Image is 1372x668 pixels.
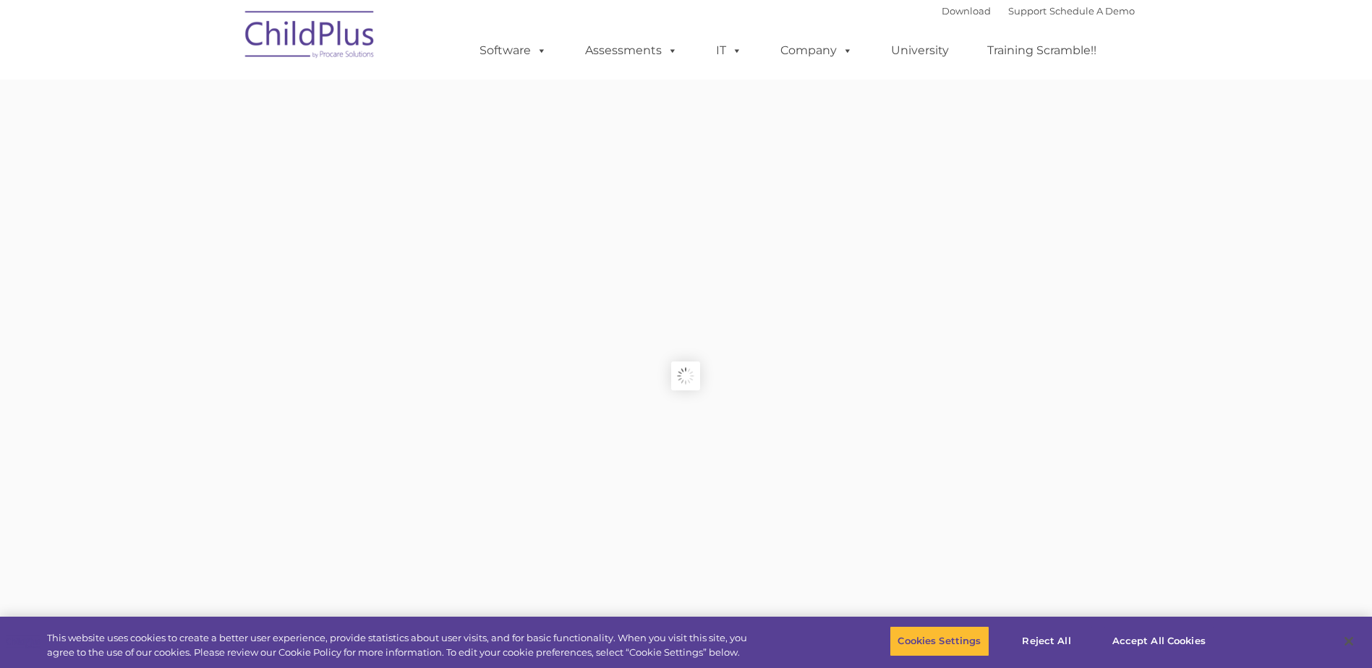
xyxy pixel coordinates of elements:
font: | [942,5,1135,17]
div: This website uses cookies to create a better user experience, provide statistics about user visit... [47,631,754,659]
a: IT [702,36,757,65]
button: Close [1333,625,1365,657]
button: Cookies Settings [890,626,989,656]
a: Download [942,5,991,17]
a: Support [1008,5,1047,17]
a: Assessments [571,36,692,65]
button: Accept All Cookies [1104,626,1214,656]
a: University [877,36,963,65]
a: Company [766,36,867,65]
a: Training Scramble!! [973,36,1111,65]
button: Reject All [1002,626,1092,656]
a: Software [465,36,561,65]
img: ChildPlus by Procare Solutions [238,1,383,73]
a: Schedule A Demo [1049,5,1135,17]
